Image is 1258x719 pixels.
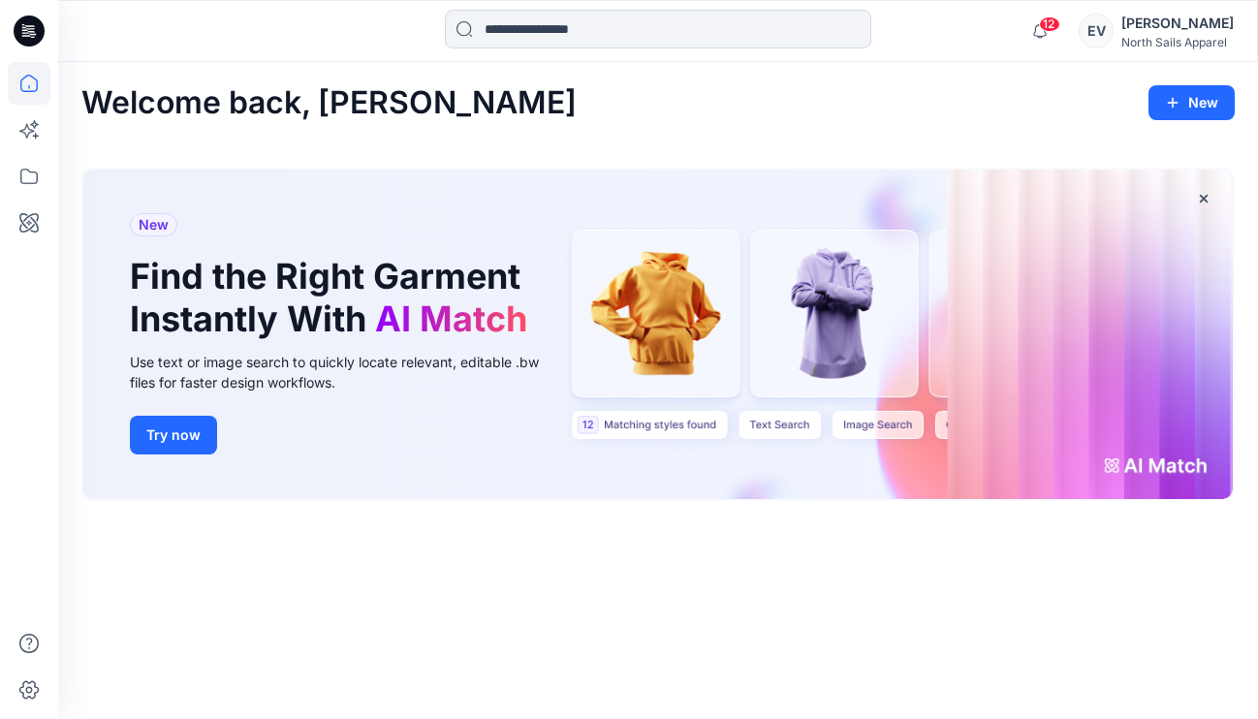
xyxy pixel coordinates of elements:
[375,297,527,340] span: AI Match
[1121,12,1234,35] div: [PERSON_NAME]
[130,352,566,392] div: Use text or image search to quickly locate relevant, editable .bw files for faster design workflows.
[139,213,169,236] span: New
[81,85,577,121] h2: Welcome back, [PERSON_NAME]
[1121,35,1234,49] div: North Sails Apparel
[1148,85,1235,120] button: New
[1079,14,1114,48] div: EV
[130,416,217,454] button: Try now
[1039,16,1060,32] span: 12
[130,256,537,339] h1: Find the Right Garment Instantly With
